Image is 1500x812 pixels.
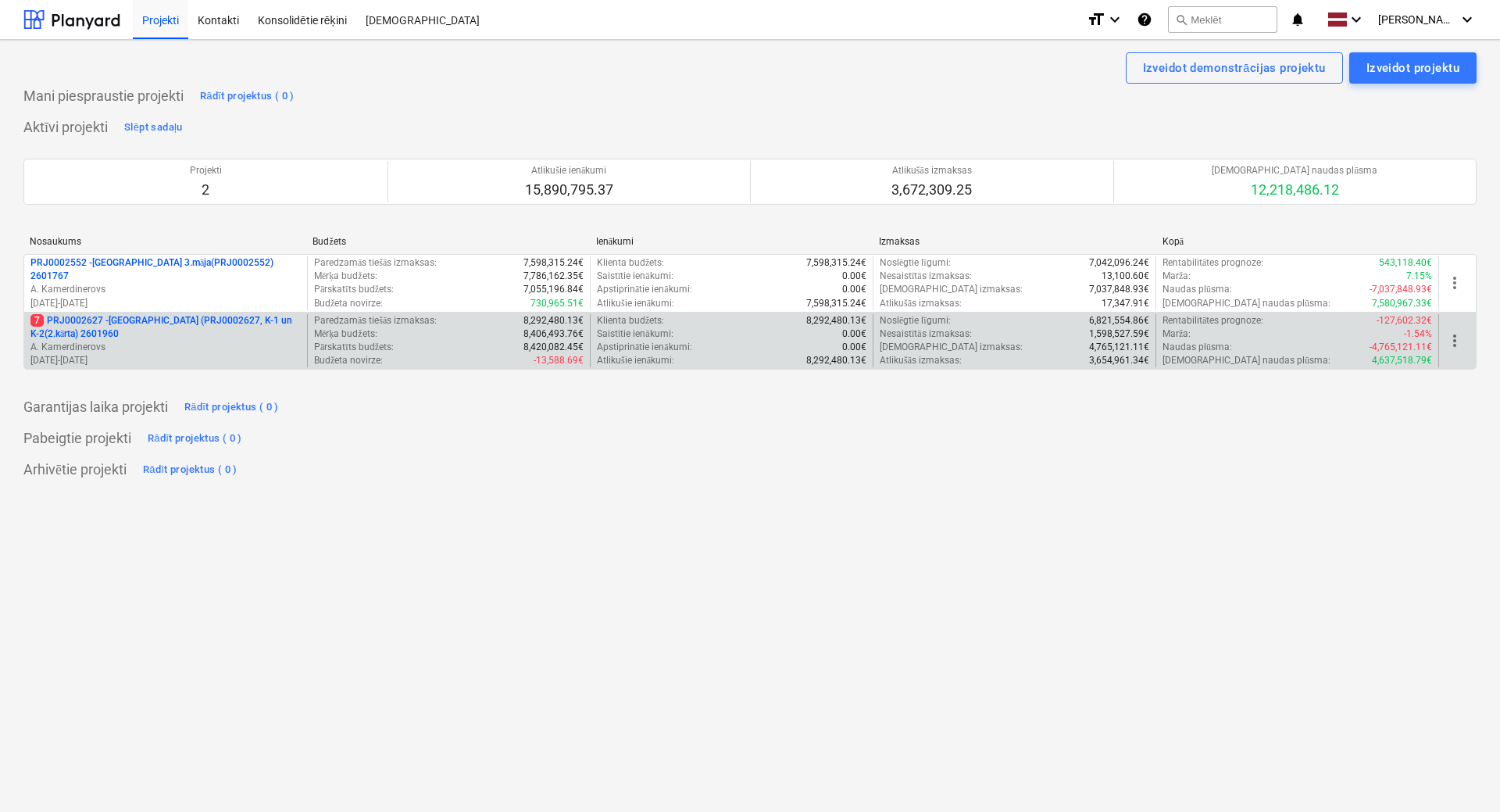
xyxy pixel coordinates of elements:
[880,297,962,310] p: Atlikušās izmaksas :
[1404,327,1432,341] p: -1.54%
[23,398,168,417] p: Garantijas laika projekti
[1168,6,1277,33] button: Meklēt
[1126,52,1343,84] button: Izveidot demonstrācijas projektu
[1372,297,1432,310] p: 7,580,967.33€
[1105,10,1124,29] i: keyboard_arrow_down
[30,256,301,310] div: PRJ0002552 -[GEOGRAPHIC_DATA] 3.māja(PRJ0002552) 2601767A. Kamerdinerovs[DATE]-[DATE]
[880,327,972,341] p: Nesaistītās izmaksas :
[523,314,584,327] p: 8,292,480.13€
[124,119,183,137] div: Slēpt sadaļu
[30,256,301,283] p: PRJ0002552 - [GEOGRAPHIC_DATA] 3.māja(PRJ0002552) 2601767
[1372,354,1432,367] p: 4,637,518.79€
[842,327,866,341] p: 0.00€
[1370,341,1432,354] p: -4,765,121.11€
[139,457,241,482] button: Rādīt projektus ( 0 )
[23,87,184,106] p: Mani piespraustie projekti
[312,236,583,248] div: Budžets
[1212,181,1377,199] p: 12,218,486.12
[314,256,437,270] p: Paredzamās tiešās izmaksas :
[1370,283,1432,296] p: -7,037,848.93€
[1422,737,1500,812] iframe: Chat Widget
[1162,256,1263,270] p: Rentabilitātes prognoze :
[880,283,1023,296] p: [DEMOGRAPHIC_DATA] izmaksas :
[523,341,584,354] p: 8,420,082.45€
[842,270,866,283] p: 0.00€
[314,270,377,283] p: Mērķa budžets :
[842,283,866,296] p: 0.00€
[1349,52,1477,84] button: Izveidot projektu
[1162,236,1433,248] div: Kopā
[1290,10,1305,29] i: notifications
[1379,256,1432,270] p: 543,118.40€
[180,395,283,420] button: Rādīt projektus ( 0 )
[806,256,866,270] p: 7,598,315.24€
[314,283,394,296] p: Pārskatīts budžets :
[880,341,1023,354] p: [DEMOGRAPHIC_DATA] izmaksas :
[1347,10,1366,29] i: keyboard_arrow_down
[148,430,242,448] div: Rādīt projektus ( 0 )
[30,236,300,247] div: Nosaukums
[891,164,972,177] p: Atlikušās izmaksas
[1162,283,1232,296] p: Naudas plūsma :
[23,118,108,137] p: Aktīvi projekti
[120,115,187,140] button: Slēpt sadaļu
[314,314,437,327] p: Paredzamās tiešās izmaksas :
[523,283,584,296] p: 7,055,196.84€
[530,297,584,310] p: 730,965.51€
[880,314,951,327] p: Noslēgtie līgumi :
[30,341,301,354] p: A. Kamerdinerovs
[1366,58,1459,78] div: Izveidot projektu
[1162,297,1330,310] p: [DEMOGRAPHIC_DATA] naudas plūsma :
[184,399,279,417] div: Rādīt projektus ( 0 )
[534,354,584,367] p: -13,588.69€
[30,314,44,327] span: 7
[314,297,383,310] p: Budžeta novirze :
[1445,274,1464,292] span: more_vert
[314,354,383,367] p: Budžeta novirze :
[842,341,866,354] p: 0.00€
[523,327,584,341] p: 8,406,493.76€
[314,341,394,354] p: Pārskatīts budžets :
[596,236,866,248] div: Ienākumi
[1406,270,1432,283] p: 7.15%
[196,84,298,109] button: Rādīt projektus ( 0 )
[1087,10,1105,29] i: format_size
[1162,327,1191,341] p: Marža :
[523,256,584,270] p: 7,598,315.24€
[597,314,664,327] p: Klienta budžets :
[1175,13,1187,26] span: search
[523,270,584,283] p: 7,786,162.35€
[314,327,377,341] p: Mērķa budžets :
[880,354,962,367] p: Atlikušās izmaksas :
[891,181,972,199] p: 3,672,309.25
[190,181,222,199] p: 2
[1162,270,1191,283] p: Marža :
[30,283,301,296] p: A. Kamerdinerovs
[806,354,866,367] p: 8,292,480.13€
[597,297,674,310] p: Atlikušie ienākumi :
[597,354,674,367] p: Atlikušie ienākumi :
[597,341,692,354] p: Apstiprinātie ienākumi :
[1089,256,1149,270] p: 7,042,096.24€
[880,270,972,283] p: Nesaistītās izmaksas :
[1089,341,1149,354] p: 4,765,121.11€
[1089,283,1149,296] p: 7,037,848.93€
[30,314,301,368] div: 7PRJ0002627 -[GEOGRAPHIC_DATA] (PRJ0002627, K-1 un K-2(2.kārta) 2601960A. Kamerdinerovs[DATE]-[DATE]
[1143,58,1326,78] div: Izveidot demonstrācijas projektu
[30,314,301,341] p: PRJ0002627 - [GEOGRAPHIC_DATA] (PRJ0002627, K-1 un K-2(2.kārta) 2601960
[525,181,613,199] p: 15,890,795.37
[23,460,127,479] p: Arhivētie projekti
[23,429,131,448] p: Pabeigtie projekti
[1162,354,1330,367] p: [DEMOGRAPHIC_DATA] naudas plūsma :
[190,164,222,177] p: Projekti
[806,314,866,327] p: 8,292,480.13€
[30,297,301,310] p: [DATE] - [DATE]
[1378,13,1456,26] span: [PERSON_NAME][GEOGRAPHIC_DATA]
[597,283,692,296] p: Apstiprinātie ienākumi :
[1162,341,1232,354] p: Naudas plūsma :
[597,327,673,341] p: Saistītie ienākumi :
[1162,314,1263,327] p: Rentabilitātes prognoze :
[1089,314,1149,327] p: 6,821,554.86€
[30,354,301,367] p: [DATE] - [DATE]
